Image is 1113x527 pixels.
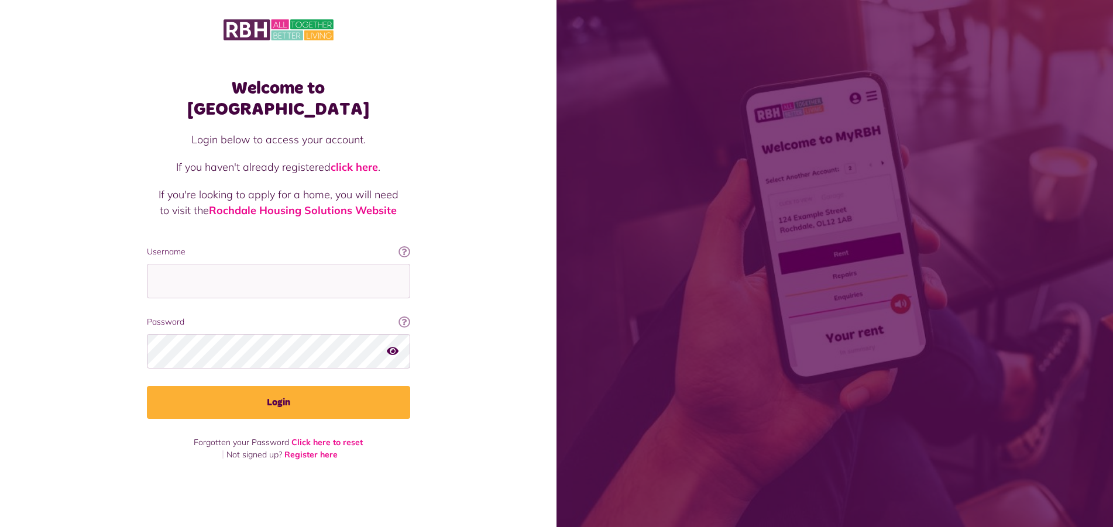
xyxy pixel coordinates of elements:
[159,159,399,175] p: If you haven't already registered .
[291,437,363,447] a: Click here to reset
[159,132,399,147] p: Login below to access your account.
[159,187,399,218] p: If you're looking to apply for a home, you will need to visit the
[226,449,282,460] span: Not signed up?
[209,204,397,217] a: Rochdale Housing Solutions Website
[147,386,410,419] button: Login
[284,449,338,460] a: Register here
[331,160,378,174] a: click here
[224,18,334,42] img: MyRBH
[147,316,410,328] label: Password
[147,78,410,120] h1: Welcome to [GEOGRAPHIC_DATA]
[194,437,289,447] span: Forgotten your Password
[147,246,410,258] label: Username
